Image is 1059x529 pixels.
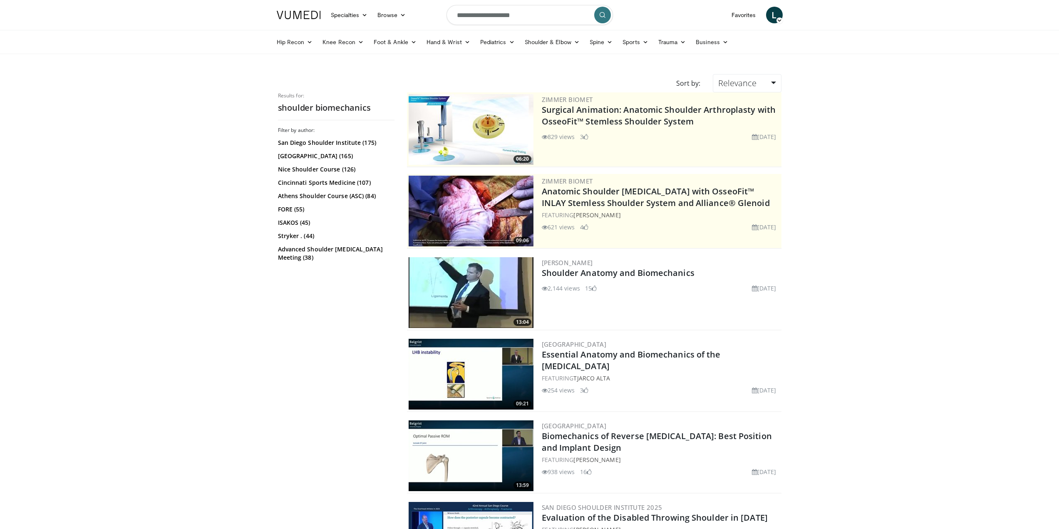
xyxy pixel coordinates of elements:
[520,34,585,50] a: Shoulder & Elbow
[409,94,533,165] a: 06:20
[542,267,694,278] a: Shoulder Anatomy and Biomechanics
[585,284,597,293] li: 15
[272,34,318,50] a: Hip Recon
[278,192,392,200] a: Athens Shoulder Course (ASC) (84)
[713,74,781,92] a: Relevance
[542,258,593,267] a: [PERSON_NAME]
[409,176,533,246] img: 59d0d6d9-feca-4357-b9cd-4bad2cd35cb6.300x170_q85_crop-smart_upscale.jpg
[580,132,588,141] li: 3
[580,467,592,476] li: 16
[542,95,593,104] a: Zimmer Biomet
[475,34,520,50] a: Pediatrics
[513,482,531,489] span: 13:59
[278,219,392,227] a: ISAKOS (45)
[580,223,588,231] li: 4
[670,74,707,92] div: Sort by:
[446,5,613,25] input: Search topics, interventions
[542,177,593,185] a: Zimmer Biomet
[278,232,392,240] a: Stryker . (44)
[409,420,533,491] img: 305095c1-c1c2-4178-b934-2a95c173c9af.300x170_q85_crop-smart_upscale.jpg
[542,422,607,430] a: [GEOGRAPHIC_DATA]
[542,467,575,476] li: 938 views
[542,223,575,231] li: 621 views
[278,139,392,147] a: San Diego Shoulder Institute (175)
[409,420,533,491] a: 13:59
[653,34,691,50] a: Trauma
[542,430,772,453] a: Biomechanics of Reverse [MEDICAL_DATA]: Best Position and Implant Design
[580,386,588,395] li: 3
[573,211,620,219] a: [PERSON_NAME]
[326,7,373,23] a: Specialties
[718,77,756,89] span: Relevance
[542,186,770,209] a: Anatomic Shoulder [MEDICAL_DATA] with OsseoFit™ INLAY Stemless Shoulder System and Alliance® Glenoid
[618,34,653,50] a: Sports
[542,211,780,219] div: FEATURING
[573,456,620,464] a: [PERSON_NAME]
[752,223,776,231] li: [DATE]
[542,284,580,293] li: 2,144 views
[278,127,394,134] h3: Filter by author:
[542,104,776,127] a: Surgical Animation: Anatomic Shoulder Arthroplasty with OsseoFit™ Stemless Shoulder System
[542,503,662,512] a: San Diego Shoulder Institute 2025
[542,512,768,523] a: Evaluation of the Disabled Throwing Shoulder in [DATE]
[409,257,533,328] img: 9e9e0d72-ab4f-402e-8635-6f2fcc6ef743.300x170_q85_crop-smart_upscale.jpg
[513,237,531,244] span: 09:06
[573,374,610,382] a: Tjarco Alta
[542,132,575,141] li: 829 views
[513,400,531,407] span: 09:21
[317,34,369,50] a: Knee Recon
[727,7,761,23] a: Favorites
[278,165,392,174] a: Nice Shoulder Course (126)
[278,152,392,160] a: [GEOGRAPHIC_DATA] (165)
[542,386,575,395] li: 254 views
[277,11,321,19] img: VuMedi Logo
[691,34,733,50] a: Business
[752,386,776,395] li: [DATE]
[278,179,392,187] a: Cincinnati Sports Medicine (107)
[409,339,533,410] img: 3f2701ee-2484-4b00-b330-056aa5836ba8.300x170_q85_crop-smart_upscale.jpg
[766,7,783,23] a: L
[513,318,531,326] span: 13:04
[542,374,780,382] div: FEATURING
[409,176,533,246] a: 09:06
[513,155,531,163] span: 06:20
[752,284,776,293] li: [DATE]
[278,102,394,113] h2: shoulder biomechanics
[278,245,392,262] a: Advanced Shoulder [MEDICAL_DATA] Meeting (38)
[422,34,475,50] a: Hand & Wrist
[585,34,618,50] a: Spine
[542,349,721,372] a: Essential Anatomy and Biomechanics of the [MEDICAL_DATA]
[409,339,533,410] a: 09:21
[752,467,776,476] li: [DATE]
[752,132,776,141] li: [DATE]
[278,205,392,214] a: FORE (55)
[278,92,394,99] p: Results for:
[542,455,780,464] div: FEATURING
[372,7,411,23] a: Browse
[409,94,533,165] img: 84e7f812-2061-4fff-86f6-cdff29f66ef4.300x170_q85_crop-smart_upscale.jpg
[409,257,533,328] a: 13:04
[542,340,607,348] a: [GEOGRAPHIC_DATA]
[369,34,422,50] a: Foot & Ankle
